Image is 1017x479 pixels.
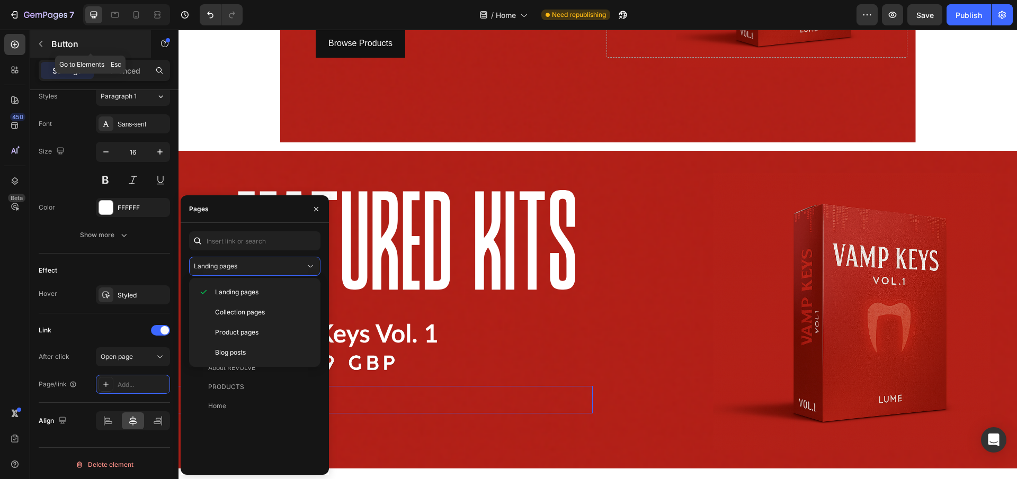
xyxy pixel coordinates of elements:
p: Settings [52,65,82,76]
span: Collection pages [215,308,265,317]
div: Beta [8,194,25,202]
div: FFFFFF [118,203,167,213]
div: Show more [80,230,129,240]
span: Blog posts [215,348,246,357]
p: Button [51,38,141,50]
button: Publish [947,4,991,25]
button: Delete element [39,456,170,473]
div: PRODUCTS [208,382,244,392]
div: Size [39,144,67,159]
button: 7 [4,4,79,25]
div: Font [39,119,52,129]
div: Delete element [75,458,133,471]
span: Paragraph 1 [101,92,137,101]
div: Color [39,203,55,212]
span: Need republishing [552,10,606,20]
button: Save [907,4,942,25]
span: Open page [101,353,133,360]
button: Show more [39,225,170,245]
div: Link [39,326,51,335]
span: / [491,10,494,21]
p: Advanced [104,65,140,76]
div: Align [39,414,69,428]
button: Landing pages [189,257,320,276]
div: Undo/Redo [200,4,243,25]
div: Publish [956,10,982,21]
div: Effect [39,266,57,275]
span: Home [496,10,516,21]
div: Open Intercom Messenger [981,427,1006,453]
button: Open page [96,347,170,366]
div: Styles [39,92,57,101]
div: Hover [39,289,57,299]
div: Page/link [39,379,77,389]
div: Styled [118,291,167,300]
input: Insert link or search [189,231,320,250]
span: Product pages [215,328,258,337]
div: About REVOLVE [208,363,255,373]
div: After click [39,352,69,361]
div: Home [208,401,226,411]
p: 7 [69,8,74,21]
button: Paragraph 1 [96,87,170,106]
div: Sans-serif [118,120,167,129]
span: Save [916,11,934,20]
div: Pages [189,204,209,214]
span: Landing pages [194,262,237,270]
span: Landing pages [215,287,258,297]
iframe: Design area [179,30,1017,479]
div: 450 [10,113,25,121]
div: Add... [118,380,167,390]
